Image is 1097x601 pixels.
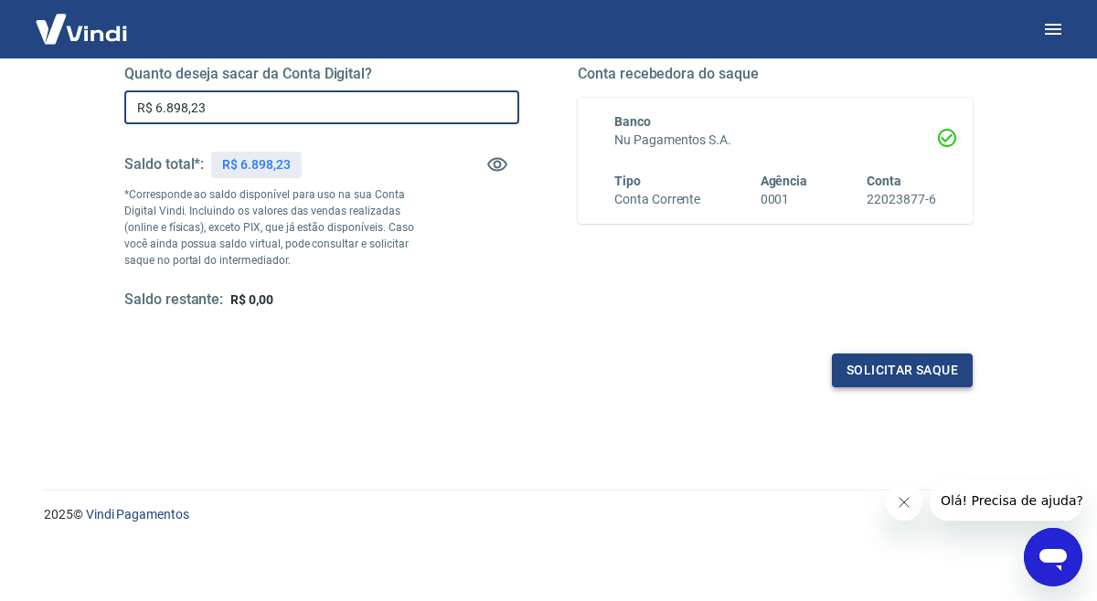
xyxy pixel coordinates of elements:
p: R$ 6.898,23 [222,155,290,174]
span: Conta [867,174,901,188]
h6: 0001 [761,190,808,209]
img: Vindi [22,1,141,57]
span: Tipo [614,174,641,188]
button: Solicitar saque [832,353,973,387]
h6: Conta Corrente [614,190,700,209]
span: Banco [614,114,651,129]
h6: 22023877-6 [867,190,936,209]
h5: Saldo total*: [124,155,204,174]
iframe: Fechar mensagem [886,484,922,521]
span: Agência [761,174,808,188]
h5: Conta recebedora do saque [578,65,973,83]
p: *Corresponde ao saldo disponível para uso na sua Conta Digital Vindi. Incluindo os valores das ve... [124,186,421,269]
span: Olá! Precisa de ajuda? [11,13,154,27]
a: Vindi Pagamentos [86,507,189,522]
iframe: Botão para abrir a janela de mensagens [1024,528,1082,586]
h6: Nu Pagamentos S.A. [614,131,936,150]
iframe: Mensagem da empresa [930,480,1082,521]
span: R$ 0,00 [230,292,273,307]
p: 2025 © [44,505,1053,524]
h5: Saldo restante: [124,290,223,310]
h5: Quanto deseja sacar da Conta Digital? [124,65,519,83]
